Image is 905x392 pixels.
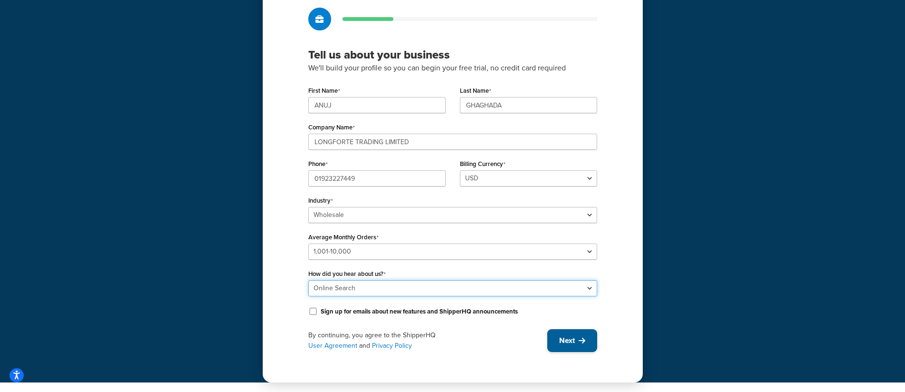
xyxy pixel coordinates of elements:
[308,197,333,205] label: Industry
[547,329,597,352] button: Next
[308,160,328,168] label: Phone
[559,335,575,346] span: Next
[372,341,412,351] a: Privacy Policy
[460,87,491,95] label: Last Name
[308,270,386,278] label: How did you hear about us?
[308,48,597,62] h3: Tell us about your business
[308,341,357,351] a: User Agreement
[308,124,355,131] label: Company Name
[308,62,597,74] p: We'll build your profile so you can begin your free trial, no credit card required
[460,160,505,168] label: Billing Currency
[321,307,518,316] label: Sign up for emails about new features and ShipperHQ announcements
[308,330,547,351] div: By continuing, you agree to the ShipperHQ and
[308,87,340,95] label: First Name
[308,234,379,241] label: Average Monthly Orders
